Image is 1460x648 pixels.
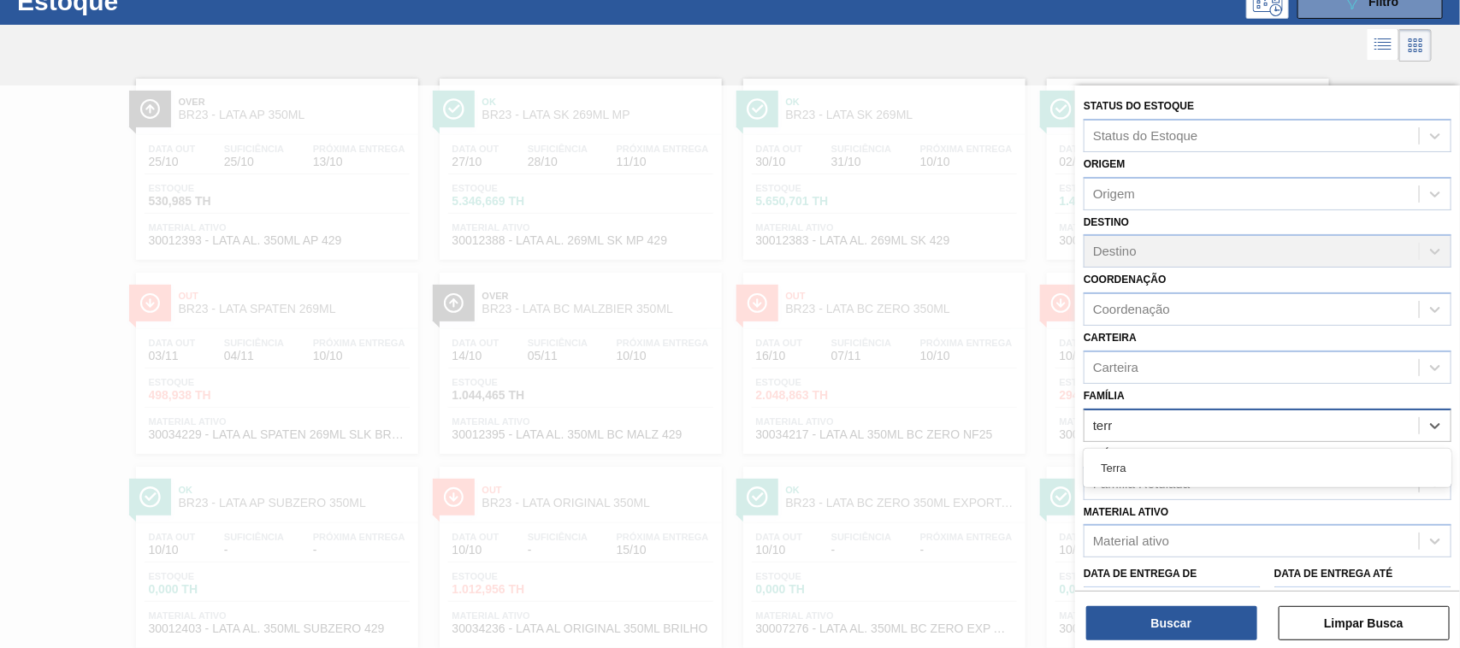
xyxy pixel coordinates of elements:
a: ÍconeOverBR23 - LATA AP 350MLData out25/10Suficiência25/10Próxima Entrega13/10Estoque530,985 THMa... [123,66,427,260]
div: Material ativo [1093,534,1169,549]
div: Visão em Cards [1399,29,1432,62]
label: Família [1084,390,1125,402]
div: Origem [1093,186,1135,201]
label: Material ativo [1084,506,1169,518]
a: ÍconeOkBR23 - LATA SK 269ML MPData out27/10Suficiência28/10Próxima Entrega11/10Estoque5.346,669 T... [427,66,730,260]
div: Terra [1084,452,1451,484]
label: Data de Entrega de [1084,568,1197,580]
label: Data de Entrega até [1274,568,1393,580]
div: Status do Estoque [1093,128,1198,143]
label: Carteira [1084,332,1137,344]
label: Destino [1084,216,1129,228]
input: dd/mm/yyyy [1084,586,1261,621]
a: ÍconeOkBR23 - LATA SK 269MLData out30/10Suficiência31/10Próxima Entrega10/10Estoque5.650,701 THMa... [730,66,1034,260]
div: Carteira [1093,360,1138,374]
label: Origem [1084,158,1126,170]
div: Coordenação [1093,303,1170,317]
label: Status do Estoque [1084,100,1194,112]
label: Família Rotulada [1084,448,1185,460]
div: Visão em Lista [1368,29,1399,62]
label: Coordenação [1084,274,1167,286]
input: dd/mm/yyyy [1274,586,1451,621]
a: ÍconeOkBR23 - LATA ORIGINAL 269ML MPData out02/11Suficiência02/11Próxima Entrega18/10Estoque1.441... [1034,66,1338,260]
